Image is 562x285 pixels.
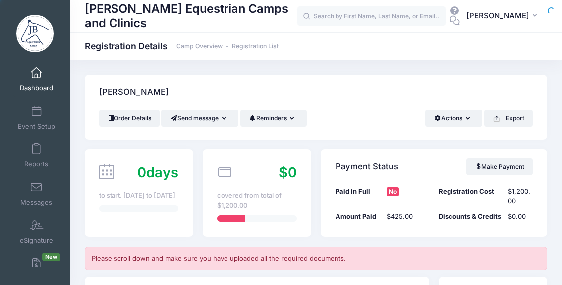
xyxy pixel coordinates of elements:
[85,41,279,51] h1: Registration Details
[176,43,223,50] a: Camp Overview
[484,110,533,127] button: Export
[137,162,178,183] div: days
[13,176,60,211] a: Messages
[137,164,146,181] span: 0
[85,247,547,271] div: Please scroll down and make sure you have uploaded all the required documents.
[16,15,54,52] img: Jessica Braswell Equestrian Camps and Clinics
[42,253,60,261] span: New
[13,100,60,135] a: Event Setup
[279,164,297,181] span: $0
[161,110,238,127] button: Send message
[20,237,53,245] span: eSignature
[99,78,169,107] h4: [PERSON_NAME]
[466,10,529,21] span: [PERSON_NAME]
[24,160,48,169] span: Reports
[13,138,60,173] a: Reports
[460,5,547,28] button: [PERSON_NAME]
[387,187,399,196] span: No
[297,6,446,26] input: Search by First Name, Last Name, or Email...
[99,191,178,201] div: to start. [DATE] to [DATE]
[434,187,503,206] div: Registration Cost
[20,84,53,93] span: Dashboard
[13,214,60,249] a: eSignature
[503,187,537,206] div: $1,200.00
[85,0,297,32] h1: [PERSON_NAME] Equestrian Camps and Clinics
[425,110,482,127] button: Actions
[336,152,398,181] h4: Payment Status
[382,212,434,222] div: $425.00
[18,122,55,131] span: Event Setup
[466,158,533,175] a: Make Payment
[503,212,537,222] div: $0.00
[240,110,307,127] button: Reminders
[217,191,296,210] div: covered from total of $1,200.00
[13,62,60,97] a: Dashboard
[99,110,160,127] a: Order Details
[20,198,52,207] span: Messages
[331,187,382,206] div: Paid in Full
[434,212,503,222] div: Discounts & Credits
[331,212,382,222] div: Amount Paid
[232,43,279,50] a: Registration List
